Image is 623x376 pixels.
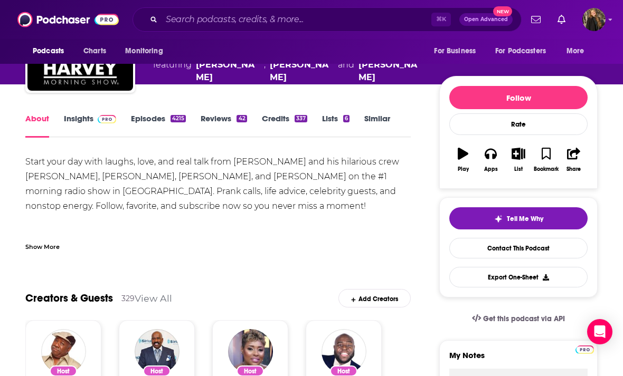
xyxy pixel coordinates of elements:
button: open menu [118,41,176,61]
a: Contact This Podcast [449,238,588,258]
a: Thomas Miles [358,59,422,84]
button: open menu [25,41,78,61]
span: Charts [83,44,106,59]
a: Pro website [575,344,594,354]
img: Podchaser Pro [575,345,594,354]
img: Steve Harvey [135,329,180,374]
a: Episodes4215 [131,113,186,138]
span: For Podcasters [495,44,546,59]
img: User Profile [582,8,606,31]
span: Podcasts [33,44,64,59]
a: Shirley Strawberry [270,59,334,84]
button: Open AdvancedNew [459,13,513,26]
img: Carla Ferrell [228,329,273,374]
button: Share [560,141,588,179]
a: Creators & Guests [25,292,113,305]
div: Share [567,166,581,172]
div: 42 [237,115,247,122]
span: Tell Me Why [507,215,543,223]
span: featuring [153,59,422,84]
a: Similar [364,113,390,138]
div: A podcast [153,46,422,84]
img: Podchaser Pro [98,115,116,123]
div: Start your day with laughs, love, and real talk from [PERSON_NAME] and his hilarious crew [PERSON... [25,155,411,317]
a: Lists6 [322,113,350,138]
span: More [567,44,584,59]
span: Logged in as anamarquis [582,8,606,31]
div: List [514,166,523,172]
button: tell me why sparkleTell Me Why [449,207,588,229]
div: Open Intercom Messenger [587,319,612,344]
input: Search podcasts, credits, & more... [162,11,431,28]
div: Play [458,166,469,172]
div: Apps [484,166,498,172]
img: J. Anthony Brown [41,329,86,374]
button: Apps [477,141,504,179]
button: List [505,141,532,179]
span: ⌘ K [431,13,451,26]
img: tell me why sparkle [494,215,503,223]
a: Show notifications dropdown [553,11,570,28]
div: Bookmark [534,166,559,172]
label: My Notes [449,350,588,369]
img: Podchaser - Follow, Share and Rate Podcasts [17,9,119,30]
a: Credits337 [262,113,307,138]
button: Bookmark [532,141,560,179]
button: open menu [427,41,489,61]
img: Ash Cash Exantus [322,329,366,374]
a: Show notifications dropdown [527,11,545,28]
div: 4215 [171,115,186,122]
button: Follow [449,86,588,109]
button: Play [449,141,477,179]
button: Show profile menu [582,8,606,31]
button: open menu [559,41,598,61]
a: Get this podcast via API [464,306,573,332]
button: open menu [488,41,561,61]
a: About [25,113,49,138]
div: Add Creators [338,289,411,307]
a: Steve Harvey [196,59,260,84]
div: 6 [343,115,350,122]
span: Open Advanced [464,17,508,22]
div: Rate [449,113,588,135]
a: InsightsPodchaser Pro [64,113,116,138]
span: , [264,59,266,84]
div: 329 [121,294,135,303]
a: Reviews42 [201,113,247,138]
div: Search podcasts, credits, & more... [133,7,522,32]
span: Get this podcast via API [483,314,565,323]
a: Charts [77,41,112,61]
button: Export One-Sheet [449,267,588,287]
span: and [338,59,354,84]
div: 337 [295,115,307,122]
a: View All [135,293,172,304]
span: New [493,6,512,16]
span: Monitoring [125,44,163,59]
span: For Business [434,44,476,59]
